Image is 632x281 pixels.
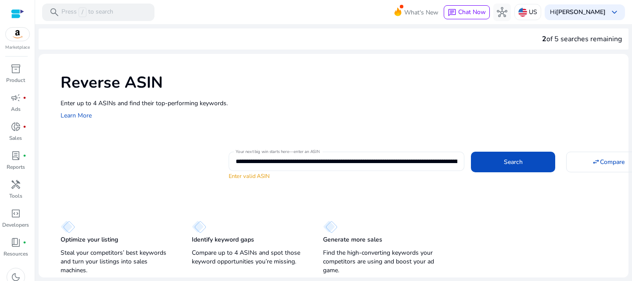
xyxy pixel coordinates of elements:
p: Identify keyword gaps [192,235,254,244]
span: campaign [11,92,21,103]
p: Generate more sales [323,235,382,244]
p: Reports [7,163,25,171]
p: Sales [9,134,22,142]
span: donut_small [11,121,21,132]
p: Tools [9,192,22,200]
p: Enter up to 4 ASINs and find their top-performing keywords. [61,99,620,108]
div: of 5 searches remaining [542,34,622,44]
p: US [529,4,537,20]
span: 2 [542,34,546,44]
span: keyboard_arrow_down [609,7,620,18]
button: hub [493,4,511,21]
span: code_blocks [11,208,21,219]
img: diamond.svg [323,221,338,233]
img: us.svg [518,8,527,17]
mat-error: Enter valid ASIN [229,171,464,181]
p: Press to search [61,7,113,17]
mat-icon: swap_horiz [592,158,600,166]
span: Search [504,157,523,167]
img: amazon.svg [6,28,29,41]
span: fiber_manual_record [23,154,26,157]
button: Search [471,152,555,172]
span: fiber_manual_record [23,125,26,128]
span: lab_profile [11,150,21,161]
p: Hi [550,9,606,15]
p: Optimize your listing [61,235,118,244]
p: Product [6,76,25,84]
button: chatChat Now [444,5,490,19]
span: / [79,7,86,17]
p: Developers [2,221,29,229]
span: Chat Now [458,8,486,16]
img: diamond.svg [61,221,75,233]
span: search [49,7,60,18]
p: Compare up to 4 ASINs and spot those keyword opportunities you’re missing. [192,249,305,266]
span: book_4 [11,237,21,248]
span: Compare [600,157,625,167]
span: fiber_manual_record [23,96,26,100]
span: inventory_2 [11,64,21,74]
span: fiber_manual_record [23,241,26,244]
a: Learn More [61,111,92,120]
mat-label: Your next big win starts here—enter an ASIN [236,149,320,155]
span: handyman [11,179,21,190]
p: Steal your competitors’ best keywords and turn your listings into sales machines. [61,249,174,275]
img: diamond.svg [192,221,206,233]
h1: Reverse ASIN [61,73,620,92]
span: What's New [404,5,438,20]
b: [PERSON_NAME] [556,8,606,16]
p: Resources [4,250,28,258]
span: chat [448,8,456,17]
p: Find the high-converting keywords your competitors are using and boost your ad game. [323,249,437,275]
p: Marketplace [5,44,30,51]
p: Ads [11,105,21,113]
span: hub [497,7,507,18]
